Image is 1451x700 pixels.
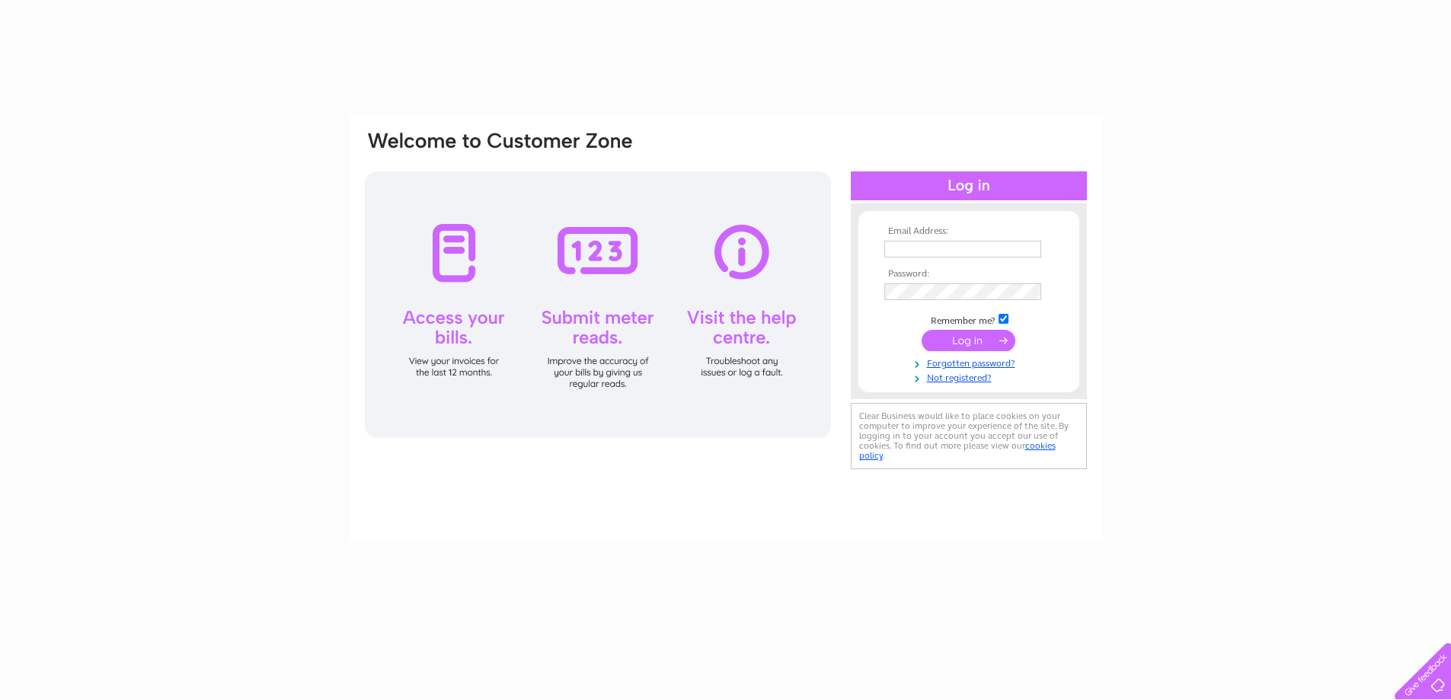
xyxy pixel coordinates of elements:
[881,312,1057,327] td: Remember me?
[881,269,1057,280] th: Password:
[884,355,1057,369] a: Forgotten password?
[859,440,1056,461] a: cookies policy
[881,226,1057,237] th: Email Address:
[884,369,1057,384] a: Not registered?
[851,403,1087,469] div: Clear Business would like to place cookies on your computer to improve your experience of the sit...
[922,330,1015,351] input: Submit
